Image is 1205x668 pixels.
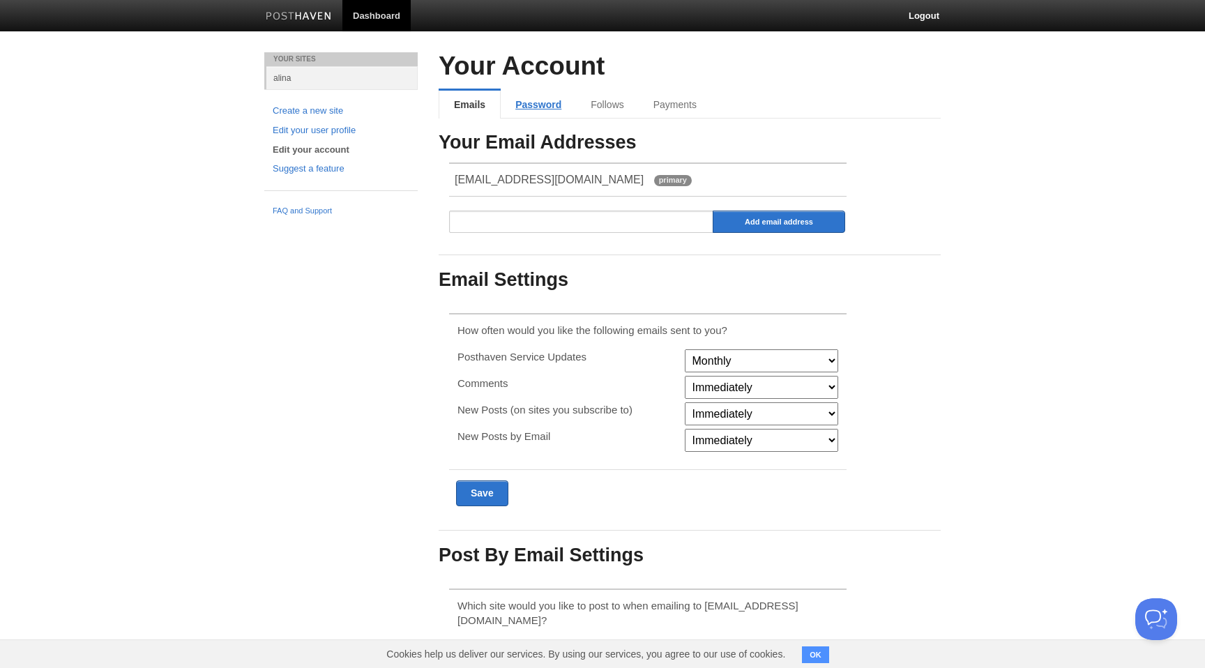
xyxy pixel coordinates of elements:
[273,143,409,158] a: Edit your account
[639,91,711,119] a: Payments
[457,429,676,443] p: New Posts by Email
[439,132,941,153] h3: Your Email Addresses
[273,123,409,138] a: Edit your user profile
[802,646,829,663] button: OK
[456,480,508,506] input: Save
[576,91,638,119] a: Follows
[439,52,941,81] h2: Your Account
[654,175,692,186] span: primary
[457,598,838,628] p: Which site would you like to post to when emailing to [EMAIL_ADDRESS][DOMAIN_NAME]?
[273,162,409,176] a: Suggest a feature
[439,545,941,566] h3: Post By Email Settings
[273,205,409,218] a: FAQ and Support
[264,52,418,66] li: Your Sites
[501,91,576,119] a: Password
[1135,598,1177,640] iframe: Help Scout Beacon - Open
[455,174,644,185] span: [EMAIL_ADDRESS][DOMAIN_NAME]
[372,640,799,668] span: Cookies help us deliver our services. By using our services, you agree to our use of cookies.
[439,270,941,291] h3: Email Settings
[439,91,501,119] a: Emails
[266,66,418,89] a: alina
[457,376,676,390] p: Comments
[266,12,332,22] img: Posthaven-bar
[713,211,845,233] input: Add email address
[457,323,838,337] p: How often would you like the following emails sent to you?
[273,104,409,119] a: Create a new site
[457,402,676,417] p: New Posts (on sites you subscribe to)
[457,349,676,364] p: Posthaven Service Updates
